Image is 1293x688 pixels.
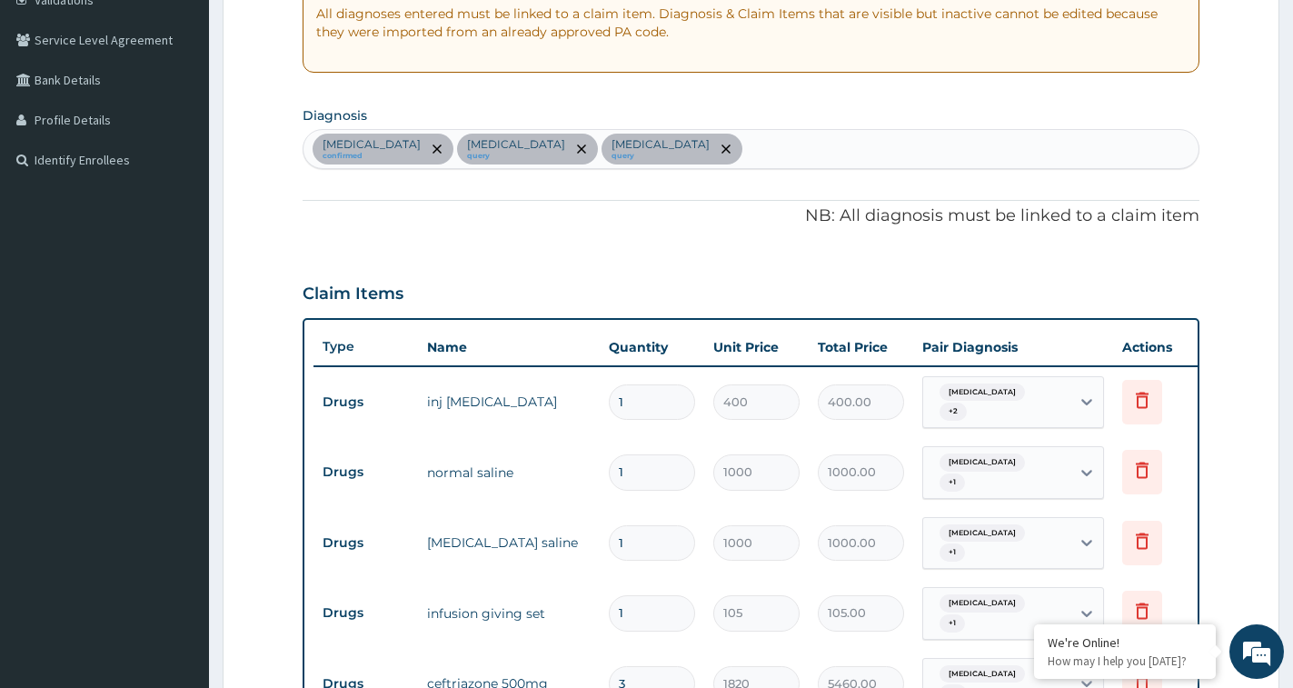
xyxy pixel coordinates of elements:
[1113,329,1204,365] th: Actions
[940,665,1025,683] span: [MEDICAL_DATA]
[913,329,1113,365] th: Pair Diagnosis
[704,329,809,365] th: Unit Price
[1048,634,1202,651] div: We're Online!
[313,330,418,364] th: Type
[429,141,445,157] span: remove selection option
[612,137,710,152] p: [MEDICAL_DATA]
[573,141,590,157] span: remove selection option
[298,9,342,53] div: Minimize live chat window
[940,594,1025,613] span: [MEDICAL_DATA]
[940,454,1025,472] span: [MEDICAL_DATA]
[9,496,346,560] textarea: Type your message and hit 'Enter'
[323,152,421,161] small: confirmed
[809,329,913,365] th: Total Price
[313,385,418,419] td: Drugs
[303,204,1199,228] p: NB: All diagnosis must be linked to a claim item
[418,524,600,561] td: [MEDICAL_DATA] saline
[303,106,367,125] label: Diagnosis
[418,595,600,632] td: infusion giving set
[940,384,1025,402] span: [MEDICAL_DATA]
[303,284,403,304] h3: Claim Items
[940,614,965,633] span: + 1
[940,474,965,492] span: + 1
[600,329,704,365] th: Quantity
[940,524,1025,543] span: [MEDICAL_DATA]
[313,596,418,630] td: Drugs
[313,455,418,489] td: Drugs
[467,152,565,161] small: query
[418,454,600,491] td: normal saline
[323,137,421,152] p: [MEDICAL_DATA]
[313,526,418,560] td: Drugs
[94,102,305,125] div: Chat with us now
[34,91,74,136] img: d_794563401_company_1708531726252_794563401
[718,141,734,157] span: remove selection option
[1048,653,1202,669] p: How may I help you today?
[467,137,565,152] p: [MEDICAL_DATA]
[418,384,600,420] td: inj [MEDICAL_DATA]
[105,229,251,413] span: We're online!
[612,152,710,161] small: query
[940,543,965,562] span: + 1
[316,5,1186,41] p: All diagnoses entered must be linked to a claim item. Diagnosis & Claim Items that are visible bu...
[940,403,967,421] span: + 2
[418,329,600,365] th: Name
